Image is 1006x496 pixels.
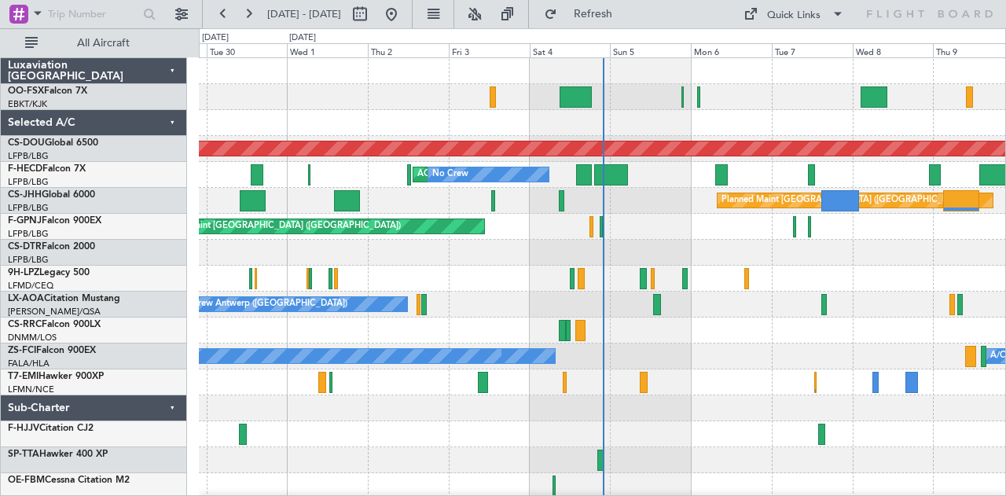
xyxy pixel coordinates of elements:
[48,2,138,26] input: Trip Number
[537,2,631,27] button: Refresh
[8,190,95,200] a: CS-JHHGlobal 6000
[8,450,39,459] span: SP-TTA
[8,98,47,110] a: EBKT/KJK
[8,294,120,303] a: LX-AOACitation Mustang
[8,346,36,355] span: ZS-FCI
[8,228,49,240] a: LFPB/LBG
[8,358,50,369] a: FALA/HLA
[202,31,229,45] div: [DATE]
[8,372,39,381] span: T7-EMI
[8,320,101,329] a: CS-RRCFalcon 900LX
[8,242,42,252] span: CS-DTR
[8,150,49,162] a: LFPB/LBG
[207,43,288,57] div: Tue 30
[289,31,316,45] div: [DATE]
[530,43,611,57] div: Sat 4
[8,138,98,148] a: CS-DOUGlobal 6500
[8,176,49,188] a: LFPB/LBG
[417,163,582,186] div: AOG Maint Paris ([GEOGRAPHIC_DATA])
[8,138,45,148] span: CS-DOU
[8,346,96,355] a: ZS-FCIFalcon 900EX
[8,242,95,252] a: CS-DTRFalcon 2000
[8,450,108,459] a: SP-TTAHawker 400 XP
[8,202,49,214] a: LFPB/LBG
[8,164,42,174] span: F-HECD
[41,38,166,49] span: All Aircraft
[560,9,626,20] span: Refresh
[8,86,44,96] span: OO-FSX
[8,268,39,277] span: 9H-LPZ
[8,86,87,96] a: OO-FSXFalcon 7X
[8,190,42,200] span: CS-JHH
[610,43,691,57] div: Sun 5
[8,332,57,344] a: DNMM/LOS
[8,320,42,329] span: CS-RRC
[8,476,45,485] span: OE-FBM
[8,372,104,381] a: T7-EMIHawker 900XP
[432,163,468,186] div: No Crew
[368,43,449,57] div: Thu 2
[17,31,171,56] button: All Aircraft
[153,215,401,238] div: Planned Maint [GEOGRAPHIC_DATA] ([GEOGRAPHIC_DATA])
[8,268,90,277] a: 9H-LPZLegacy 500
[853,43,934,57] div: Wed 8
[449,43,530,57] div: Fri 3
[8,294,44,303] span: LX-AOA
[8,216,101,226] a: F-GPNJFalcon 900EX
[772,43,853,57] div: Tue 7
[8,280,53,292] a: LFMD/CEQ
[267,7,341,21] span: [DATE] - [DATE]
[8,164,86,174] a: F-HECDFalcon 7X
[691,43,772,57] div: Mon 6
[8,306,101,318] a: [PERSON_NAME]/QSA
[8,424,94,433] a: F-HJJVCitation CJ2
[287,43,368,57] div: Wed 1
[8,424,39,433] span: F-HJJV
[736,2,852,27] button: Quick Links
[8,476,130,485] a: OE-FBMCessna Citation M2
[8,384,54,395] a: LFMN/NCE
[767,8,821,24] div: Quick Links
[8,254,49,266] a: LFPB/LBG
[721,189,969,212] div: Planned Maint [GEOGRAPHIC_DATA] ([GEOGRAPHIC_DATA])
[8,216,42,226] span: F-GPNJ
[177,292,347,316] div: No Crew Antwerp ([GEOGRAPHIC_DATA])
